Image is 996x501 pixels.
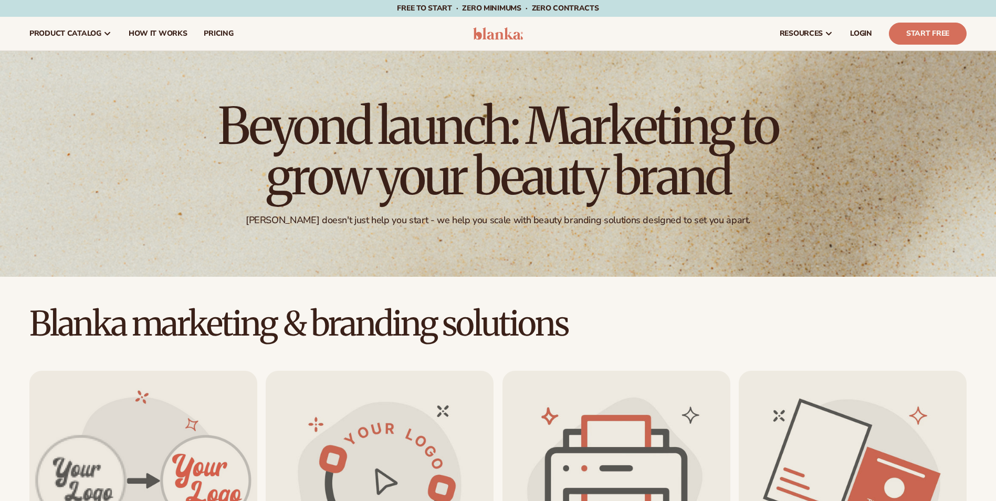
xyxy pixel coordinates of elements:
[397,3,599,13] span: Free to start · ZERO minimums · ZERO contracts
[780,29,823,38] span: resources
[209,101,787,202] h1: Beyond launch: Marketing to grow your beauty brand
[771,17,842,50] a: resources
[473,27,523,40] img: logo
[842,17,880,50] a: LOGIN
[129,29,187,38] span: How It Works
[29,29,101,38] span: product catalog
[850,29,872,38] span: LOGIN
[120,17,196,50] a: How It Works
[195,17,242,50] a: pricing
[21,17,120,50] a: product catalog
[204,29,233,38] span: pricing
[889,23,967,45] a: Start Free
[246,214,750,226] div: [PERSON_NAME] doesn't just help you start - we help you scale with beauty branding solutions desi...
